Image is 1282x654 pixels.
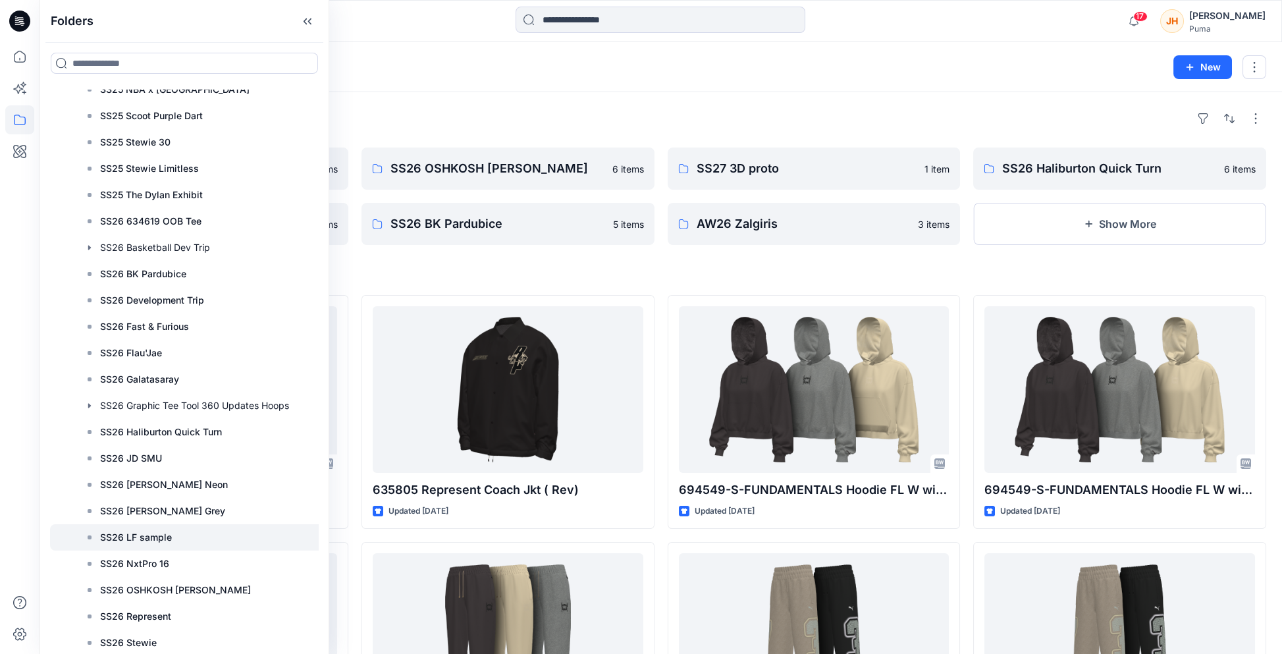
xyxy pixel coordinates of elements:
a: SS26 BK Pardubice5 items [361,203,654,245]
p: SS26 Represent [100,609,171,624]
button: Show More [973,203,1266,245]
button: New [1173,55,1232,79]
div: [PERSON_NAME] [1189,8,1266,24]
p: SS26 [PERSON_NAME] Neon [100,477,228,493]
p: Updated [DATE] [388,504,448,518]
div: Puma [1189,24,1266,34]
p: SS26 [PERSON_NAME] Grey [100,503,225,519]
p: SS25 Stewie 30 [100,134,171,150]
p: SS26 BK Pardubice [100,266,186,282]
p: SS25 Scoot Purple Dart [100,108,203,124]
p: SS26 BK Pardubice [390,215,605,233]
p: SS25 The Dylan Exhibit [100,187,203,203]
p: SS25 Stewie Limitless [100,161,199,177]
p: 5 items [613,217,644,231]
a: AW26 Zalgiris3 items [668,203,961,245]
p: 694549-S-FUNDAMENTALS Hoodie FL W with pocket [679,481,949,499]
p: SS26 Development Trip [100,292,204,308]
a: 694549-S-FUNDAMENTALS Hoodie FL W without pocket [984,306,1255,473]
p: SS26 Stewie [100,635,157,651]
a: SS26 Haliburton Quick Turn6 items [973,148,1266,190]
a: SS26 OSHKOSH [PERSON_NAME]6 items [361,148,654,190]
p: SS26 OSHKOSH [PERSON_NAME] [100,582,251,598]
p: 1 item [924,162,949,176]
p: SS27 3D proto [697,159,917,178]
h4: Styles [55,266,1266,282]
p: AW26 Zalgiris [697,215,911,233]
p: 3 items [918,217,949,231]
a: 635805 Represent Coach Jkt ( Rev) [373,306,643,473]
p: SS26 Fast & Furious [100,319,189,335]
p: 694549-S-FUNDAMENTALS Hoodie FL W without pocket [984,481,1255,499]
p: SS26 Haliburton Quick Turn [1002,159,1216,178]
p: SS26 JD SMU [100,450,162,466]
a: 694549-S-FUNDAMENTALS Hoodie FL W with pocket [679,306,949,473]
p: 635805 Represent Coach Jkt ( Rev) [373,481,643,499]
p: SS25 NBA x [GEOGRAPHIC_DATA] [100,82,250,97]
a: SS27 3D proto1 item [668,148,961,190]
p: 6 items [1224,162,1256,176]
p: SS26 NxtPro 16 [100,556,169,572]
p: SS26 634619 OOB Tee [100,213,201,229]
p: SS26 Haliburton Quick Turn [100,424,222,440]
p: 6 items [612,162,644,176]
div: JH [1160,9,1184,33]
p: SS26 Flau'Jae [100,345,162,361]
p: SS26 Galatasaray [100,371,179,387]
p: SS26 LF sample [100,530,172,545]
p: Updated [DATE] [695,504,755,518]
span: 17 [1133,11,1148,22]
p: Updated [DATE] [1000,504,1060,518]
p: SS26 OSHKOSH [PERSON_NAME] [390,159,604,178]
